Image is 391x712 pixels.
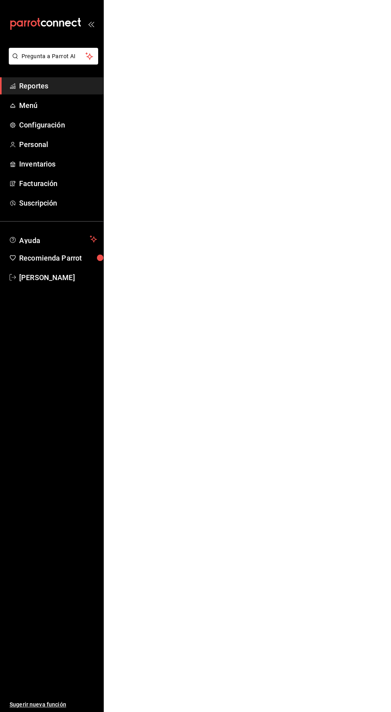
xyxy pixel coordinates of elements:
span: Ayuda [19,234,87,244]
span: [PERSON_NAME] [19,272,97,283]
span: Personal [19,139,97,150]
span: Reportes [19,80,97,91]
button: open_drawer_menu [88,21,94,27]
span: Configuración [19,120,97,130]
span: Pregunta a Parrot AI [22,52,86,61]
span: Sugerir nueva función [10,700,97,709]
button: Pregunta a Parrot AI [9,48,98,65]
span: Menú [19,100,97,111]
span: Inventarios [19,159,97,169]
span: Recomienda Parrot [19,253,97,263]
span: Facturación [19,178,97,189]
a: Pregunta a Parrot AI [6,58,98,66]
span: Suscripción [19,198,97,208]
